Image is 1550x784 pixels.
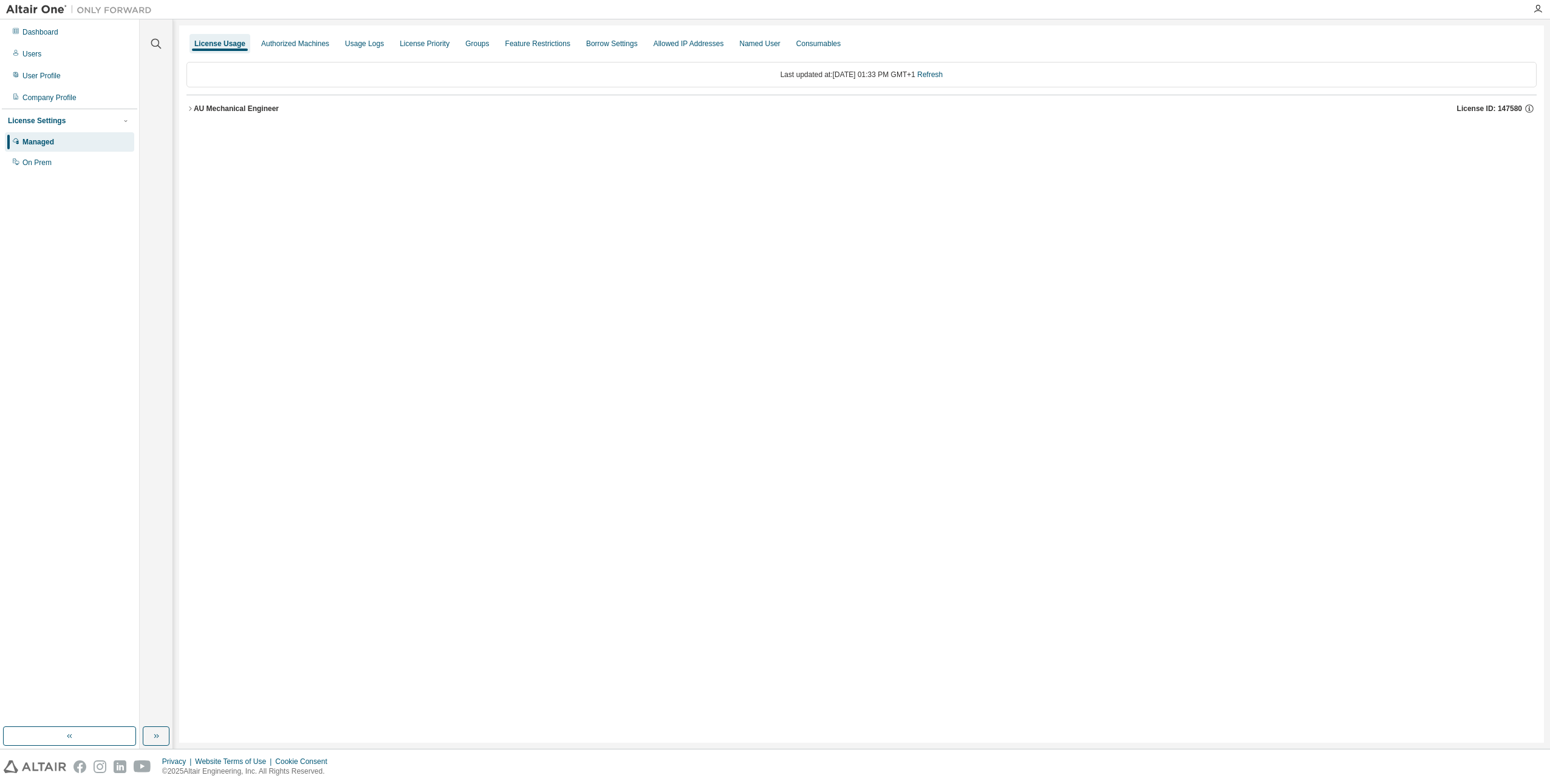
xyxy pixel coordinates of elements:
[195,757,275,766] div: Website Terms of Use
[22,158,52,167] div: On Prem
[275,757,334,766] div: Cookie Consent
[194,104,279,113] div: AU Mechanical Engineer
[4,760,66,773] img: altair_logo.svg
[22,71,61,81] div: User Profile
[796,39,841,49] div: Consumables
[73,760,86,773] img: facebook.svg
[739,39,780,49] div: Named User
[194,39,245,49] div: License Usage
[1457,104,1522,113] span: License ID: 147580
[465,39,489,49] div: Groups
[505,39,570,49] div: Feature Restrictions
[6,4,158,16] img: Altair One
[162,757,195,766] div: Privacy
[22,27,58,37] div: Dashboard
[134,760,151,773] img: youtube.svg
[261,39,329,49] div: Authorized Machines
[400,39,449,49] div: License Priority
[94,760,106,773] img: instagram.svg
[22,137,54,147] div: Managed
[8,116,66,126] div: License Settings
[22,49,41,59] div: Users
[162,766,335,777] p: © 2025 Altair Engineering, Inc. All Rights Reserved.
[114,760,126,773] img: linkedin.svg
[917,70,943,79] a: Refresh
[345,39,384,49] div: Usage Logs
[654,39,724,49] div: Allowed IP Addresses
[22,93,77,103] div: Company Profile
[586,39,638,49] div: Borrow Settings
[186,62,1537,87] div: Last updated at: [DATE] 01:33 PM GMT+1
[186,95,1537,122] button: AU Mechanical EngineerLicense ID: 147580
